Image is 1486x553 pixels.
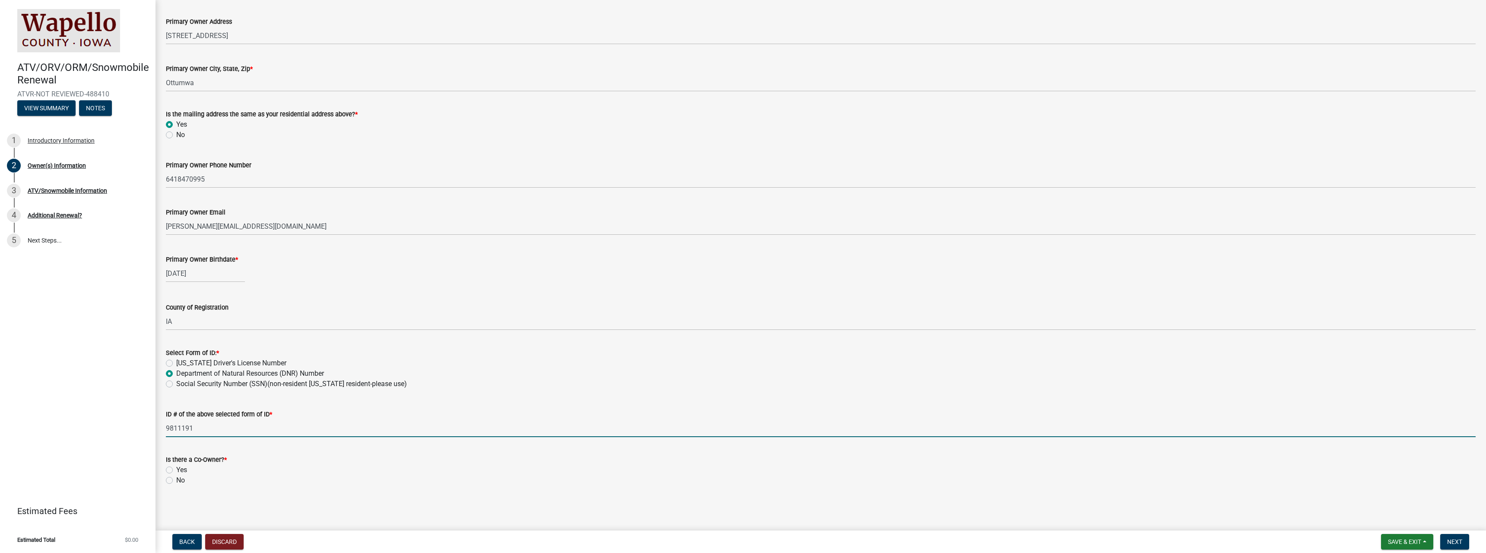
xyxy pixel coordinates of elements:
[176,119,187,130] label: Yes
[79,100,112,116] button: Notes
[17,9,120,52] img: Wapello County, Iowa
[17,90,138,98] span: ATVR-NOT REVIEWED-488410
[17,100,76,116] button: View Summary
[176,130,185,140] label: No
[1440,534,1469,550] button: Next
[7,134,21,147] div: 1
[166,19,232,25] label: Primary Owner Address
[166,66,253,72] label: Primary Owner City, State, Zip
[1447,538,1462,545] span: Next
[166,412,272,418] label: ID # of the above selected form of ID
[179,538,195,545] span: Back
[205,534,244,550] button: Discard
[17,537,55,543] span: Estimated Total
[7,233,21,247] div: 5
[17,105,76,112] wm-modal-confirm: Summary
[28,212,82,218] div: Additional Renewal?
[28,137,95,144] div: Introductory Information
[166,210,225,216] label: Primary Owner Email
[7,159,21,173] div: 2
[28,163,86,169] div: Owner(s) Information
[125,537,138,543] span: $0.00
[17,61,149,86] h4: ATV/ORV/ORM/Snowmobile Renewal
[166,350,219,356] label: Select Form of ID:
[166,265,245,282] input: mm/dd/yyyy
[7,208,21,222] div: 4
[176,465,187,475] label: Yes
[176,368,324,379] label: Department of Natural Resources (DNR) Number
[1388,538,1421,545] span: Save & Exit
[176,475,185,486] label: No
[166,457,227,463] label: Is there a Co-Owner?
[28,188,107,194] div: ATV/Snowmobile Information
[79,105,112,112] wm-modal-confirm: Notes
[176,379,407,389] label: Social Security Number (SSN)(non-resident [US_STATE] resident-please use)
[166,257,238,263] label: Primary Owner Birthdate
[166,112,358,118] label: Is the mailing address the same as your residential address above?
[1381,534,1433,550] button: Save & Exit
[7,502,142,520] a: Estimated Fees
[172,534,202,550] button: Back
[166,305,229,311] label: County of Registration
[176,358,286,368] label: [US_STATE] Driver's License Number
[7,184,21,198] div: 3
[166,163,251,169] label: Primary Owner Phone Number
